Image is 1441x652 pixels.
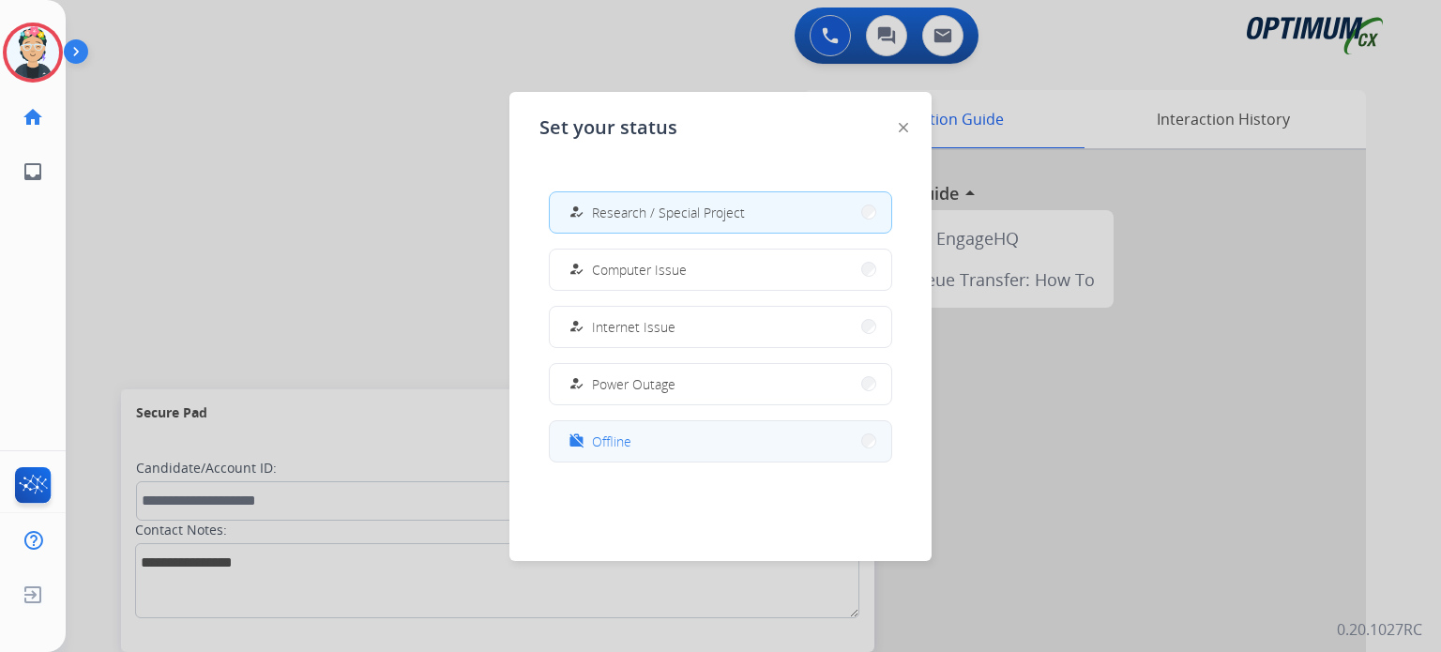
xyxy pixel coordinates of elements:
[569,376,584,392] mat-icon: how_to_reg
[592,432,631,451] span: Offline
[7,26,59,79] img: avatar
[569,262,584,278] mat-icon: how_to_reg
[569,319,584,335] mat-icon: how_to_reg
[592,317,675,337] span: Internet Issue
[592,260,687,280] span: Computer Issue
[899,123,908,132] img: close-button
[550,421,891,462] button: Offline
[1337,618,1422,641] p: 0.20.1027RC
[550,250,891,290] button: Computer Issue
[569,205,584,220] mat-icon: how_to_reg
[550,192,891,233] button: Research / Special Project
[22,106,44,129] mat-icon: home
[550,364,891,404] button: Power Outage
[592,203,745,222] span: Research / Special Project
[539,114,677,141] span: Set your status
[592,374,675,394] span: Power Outage
[550,307,891,347] button: Internet Issue
[569,433,584,449] mat-icon: work_off
[22,160,44,183] mat-icon: inbox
